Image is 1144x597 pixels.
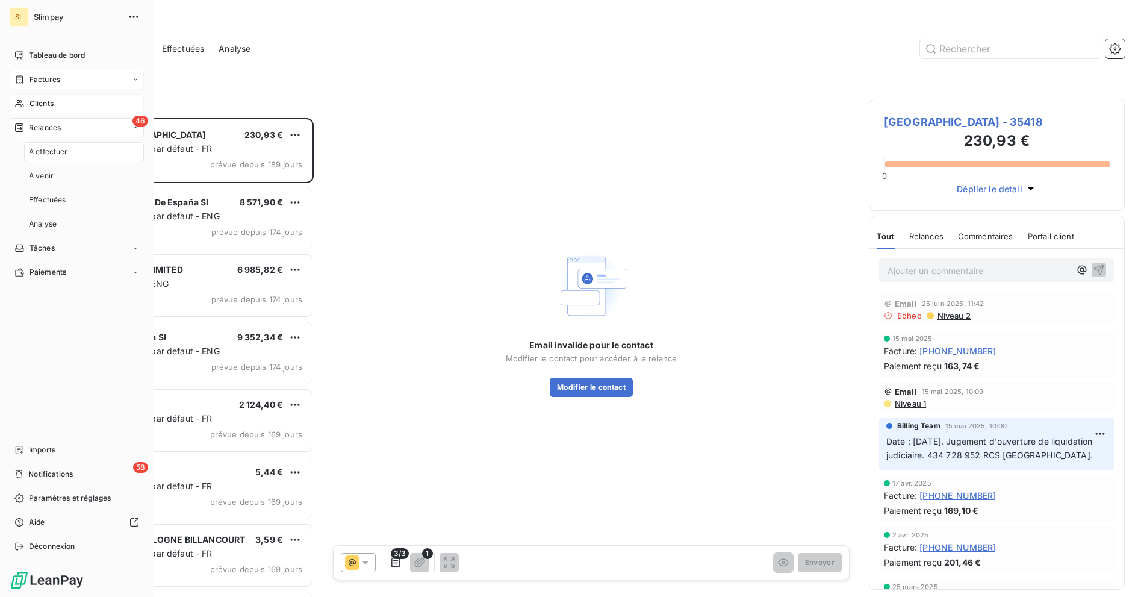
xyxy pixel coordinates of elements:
[10,570,84,590] img: Logo LeanPay
[884,345,917,357] span: Facture :
[957,183,1022,195] span: Déplier le détail
[30,267,66,278] span: Paiements
[210,430,302,439] span: prévue depuis 169 jours
[132,116,148,127] span: 46
[895,299,917,308] span: Email
[58,118,314,597] div: grid
[909,231,943,241] span: Relances
[892,480,931,487] span: 17 avr. 2025
[892,583,938,590] span: 25 mars 2025
[919,541,996,554] span: [PHONE_NUMBER]
[219,43,250,55] span: Analyse
[920,39,1101,58] input: Rechercher
[892,335,933,342] span: 15 mai 2025
[29,541,75,552] span: Déconnexion
[944,360,980,372] span: 163,74 €
[162,43,205,55] span: Effectuées
[919,489,996,502] span: [PHONE_NUMBER]
[240,197,284,207] span: 8 571,90 €
[29,170,54,181] span: À venir
[29,445,55,455] span: Imports
[237,332,284,342] span: 9 352,34 €
[30,98,54,109] span: Clients
[10,263,144,282] a: Paiements
[30,243,55,254] span: Tâches
[529,339,653,351] span: Email invalide pour le contact
[798,553,842,572] button: Envoyer
[884,360,942,372] span: Paiement reçu
[10,7,29,27] div: SL
[10,70,144,89] a: Factures
[886,436,1095,460] span: Date : [DATE]. Jugement d'ouverture de liquidation judiciaire. 434 728 952 RCS [GEOGRAPHIC_DATA].
[10,513,144,532] a: Aide
[34,12,120,22] span: Slimpay
[506,354,677,363] span: Modifier le contact pour accéder à la relance
[958,231,1013,241] span: Commentaires
[884,114,1110,130] span: [GEOGRAPHIC_DATA] - 35418
[391,548,409,559] span: 3/3
[877,231,895,241] span: Tout
[1028,231,1074,241] span: Portail client
[953,182,1040,196] button: Déplier le détail
[894,399,926,408] span: Niveau 1
[29,517,45,528] span: Aide
[211,295,302,304] span: prévue depuis 174 jours
[29,146,68,157] span: À effectuer
[211,227,302,237] span: prévue depuis 174 jours
[24,190,144,210] a: Effectuées
[244,130,283,140] span: 230,93 €
[29,219,57,230] span: Analyse
[922,300,984,307] span: 25 juin 2025, 11:42
[936,311,971,320] span: Niveau 2
[550,378,633,397] button: Modifier le contact
[10,46,144,65] a: Tableau de bord
[553,248,630,325] img: Empty state
[944,504,978,517] span: 169,10 €
[133,462,148,473] span: 58
[10,440,144,460] a: Imports
[24,166,144,186] a: À venir
[1103,556,1132,585] iframe: Intercom live chat
[29,50,85,61] span: Tableau de bord
[237,264,284,275] span: 6 985,82 €
[945,422,1007,430] span: 15 mai 2025, 10:00
[24,142,144,161] a: À effectuer
[210,564,302,574] span: prévue depuis 169 jours
[10,239,144,258] a: Tâches
[29,122,61,133] span: Relances
[10,118,144,234] a: 46RelancesÀ effectuerÀ venirEffectuéesAnalyse
[255,534,283,545] span: 3,59 €
[211,362,302,372] span: prévue depuis 174 jours
[210,497,302,507] span: prévue depuis 169 jours
[919,345,996,357] span: [PHONE_NUMBER]
[884,504,942,517] span: Paiement reçu
[884,489,917,502] span: Facture :
[239,399,284,410] span: 2 124,40 €
[892,531,929,539] span: 2 avr. 2025
[10,94,144,113] a: Clients
[897,311,922,320] span: Echec
[24,214,144,234] a: Analyse
[895,387,917,396] span: Email
[29,195,66,205] span: Effectuées
[884,556,942,569] span: Paiement reçu
[255,467,283,477] span: 5,44 €
[884,130,1110,154] h3: 230,93 €
[10,489,144,508] a: Paramètres et réglages
[29,493,111,504] span: Paramètres et réglages
[28,469,73,480] span: Notifications
[30,74,60,85] span: Factures
[210,160,302,169] span: prévue depuis 189 jours
[422,548,433,559] span: 1
[922,388,984,395] span: 15 mai 2025, 10:09
[897,420,940,431] span: Billing Team
[944,556,981,569] span: 201,46 €
[884,541,917,554] span: Facture :
[882,171,887,181] span: 0
[85,534,245,545] span: AQUAVELO BOULOGNE BILLANCOURT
